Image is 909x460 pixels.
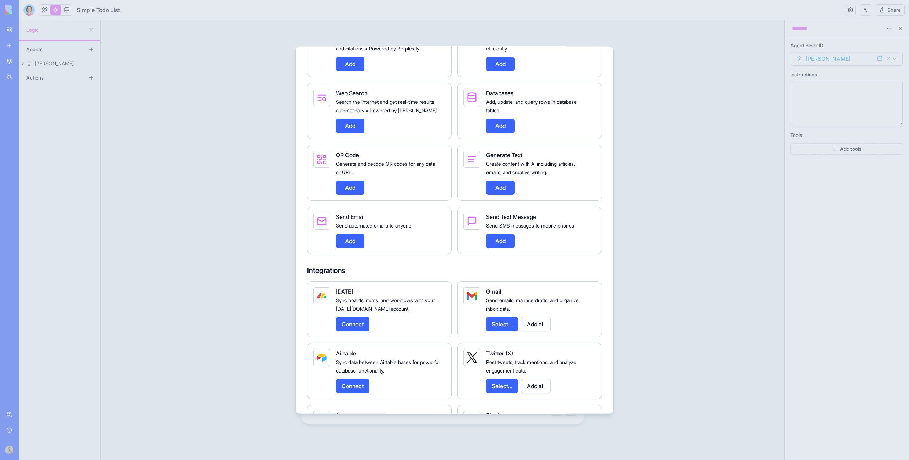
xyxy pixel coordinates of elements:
[486,412,500,419] span: Slack
[336,412,352,419] span: Asana
[486,234,515,248] button: Add
[336,57,364,71] button: Add
[486,350,513,357] span: Twitter (X)
[336,90,368,97] span: Web Search
[486,379,518,393] button: Select...
[336,379,369,393] button: Connect
[486,161,575,175] span: Create content with AI including articles, emails, and creative writing.
[336,359,440,374] span: Sync data between Airtable bases for powerful database functionality.
[486,57,515,71] button: Add
[486,288,501,295] span: Gmail
[486,90,513,97] span: Databases
[307,266,602,276] h4: Integrations
[336,213,365,220] span: Send Email
[336,297,435,312] span: Sync boards, items, and workflows with your [DATE][DOMAIN_NAME] account.
[486,359,576,374] span: Post tweets, track mentions, and analyze engagement data.
[486,317,518,331] button: Select...
[486,99,577,113] span: Add, update, and query rows in database tables.
[336,151,359,159] span: QR Code
[336,317,369,331] button: Connect
[521,379,551,393] button: Add all
[336,223,412,229] span: Send automated emails to anyone
[486,223,574,229] span: Send SMS messages to mobile phones
[486,181,515,195] button: Add
[336,161,435,175] span: Generate and decode QR codes for any data or URL.
[336,181,364,195] button: Add
[486,213,536,220] span: Send Text Message
[521,317,551,331] button: Add all
[336,119,364,133] button: Add
[336,288,353,295] span: [DATE]
[336,350,356,357] span: Airtable
[486,151,522,159] span: Generate Text
[486,297,579,312] span: Send emails, manage drafts, and organize inbox data.
[336,99,437,113] span: Search the internet and get real-time results automatically • Powered by [PERSON_NAME]
[486,119,515,133] button: Add
[336,234,364,248] button: Add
